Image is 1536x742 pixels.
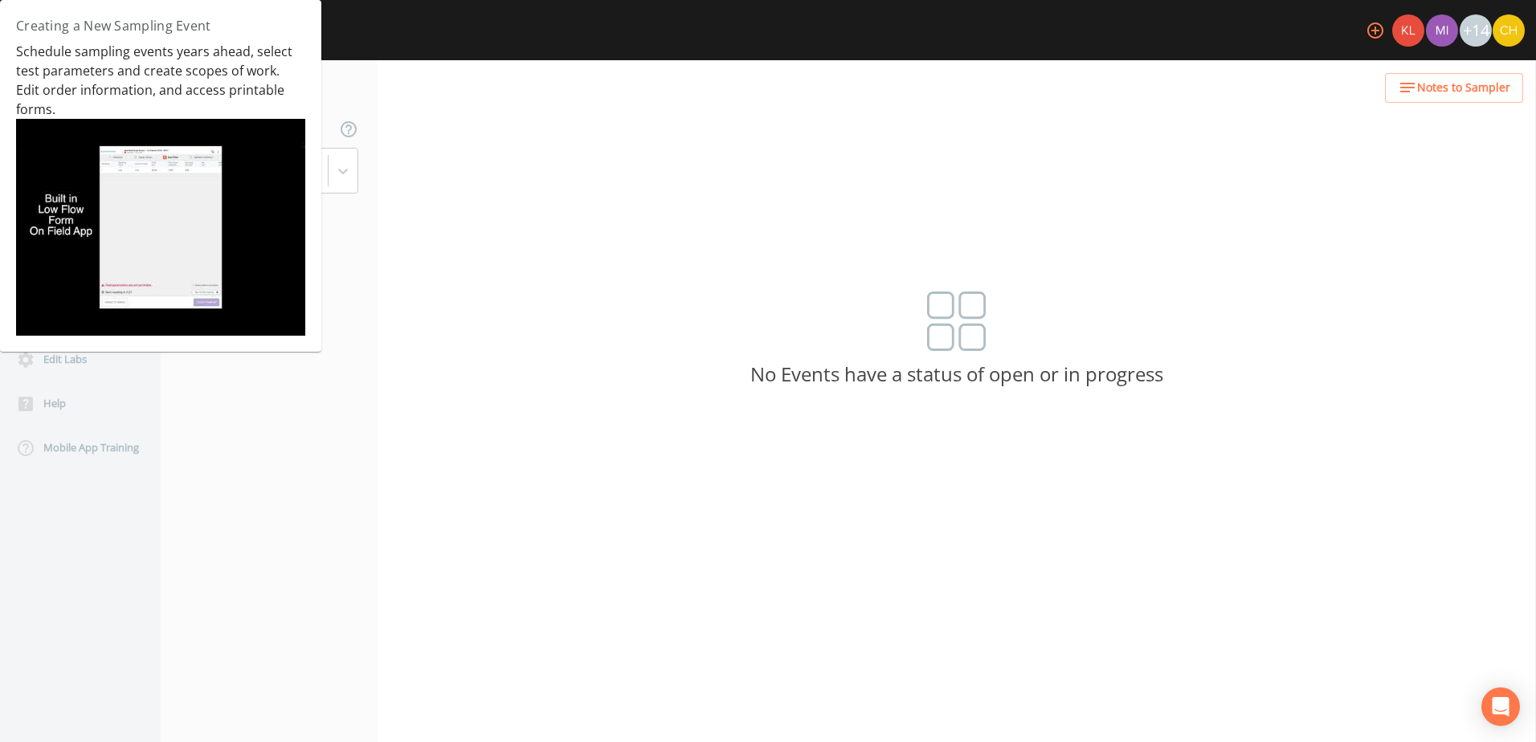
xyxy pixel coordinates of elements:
div: Miriaha Caddie [1425,14,1459,47]
img: 9c4450d90d3b8045b2e5fa62e4f92659 [1392,14,1424,47]
div: +14 [1460,14,1492,47]
div: Open Intercom Messenger [1481,687,1520,726]
h4: Creating a New Sampling Event [16,16,305,35]
img: a1ea4ff7c53760f38bef77ef7c6649bf [1426,14,1458,47]
img: hqdefault.jpg [16,119,305,336]
img: c74b8b8b1c7a9d34f67c5e0ca157ed15 [1493,14,1525,47]
img: svg%3e [927,291,987,351]
div: Kler Teran [1391,14,1425,47]
div: Schedule sampling events years ahead, select test parameters and create scopes of work. Edit orde... [16,42,305,119]
button: Notes to Sampler [1385,73,1523,103]
span: Notes to Sampler [1417,78,1510,98]
p: No Events have a status of open or in progress [378,367,1536,381]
